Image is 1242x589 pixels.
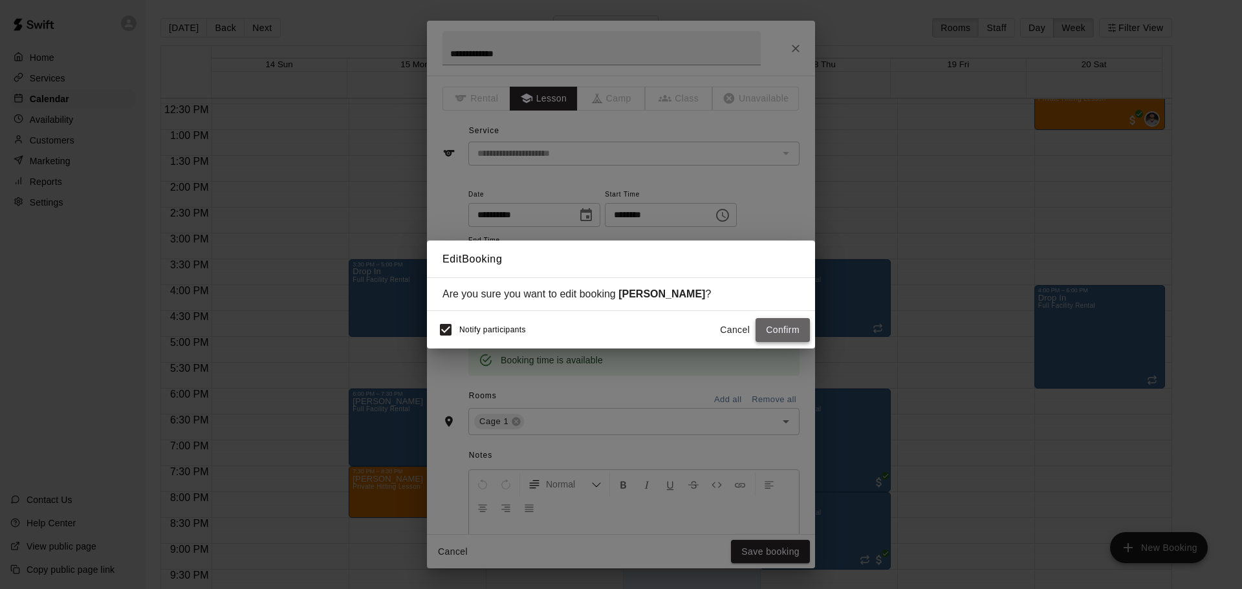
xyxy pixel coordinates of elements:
strong: [PERSON_NAME] [618,288,705,299]
button: Confirm [756,318,810,342]
span: Notify participants [459,326,526,335]
button: Cancel [714,318,756,342]
div: Are you sure you want to edit booking ? [442,288,800,300]
h2: Edit Booking [427,241,815,278]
